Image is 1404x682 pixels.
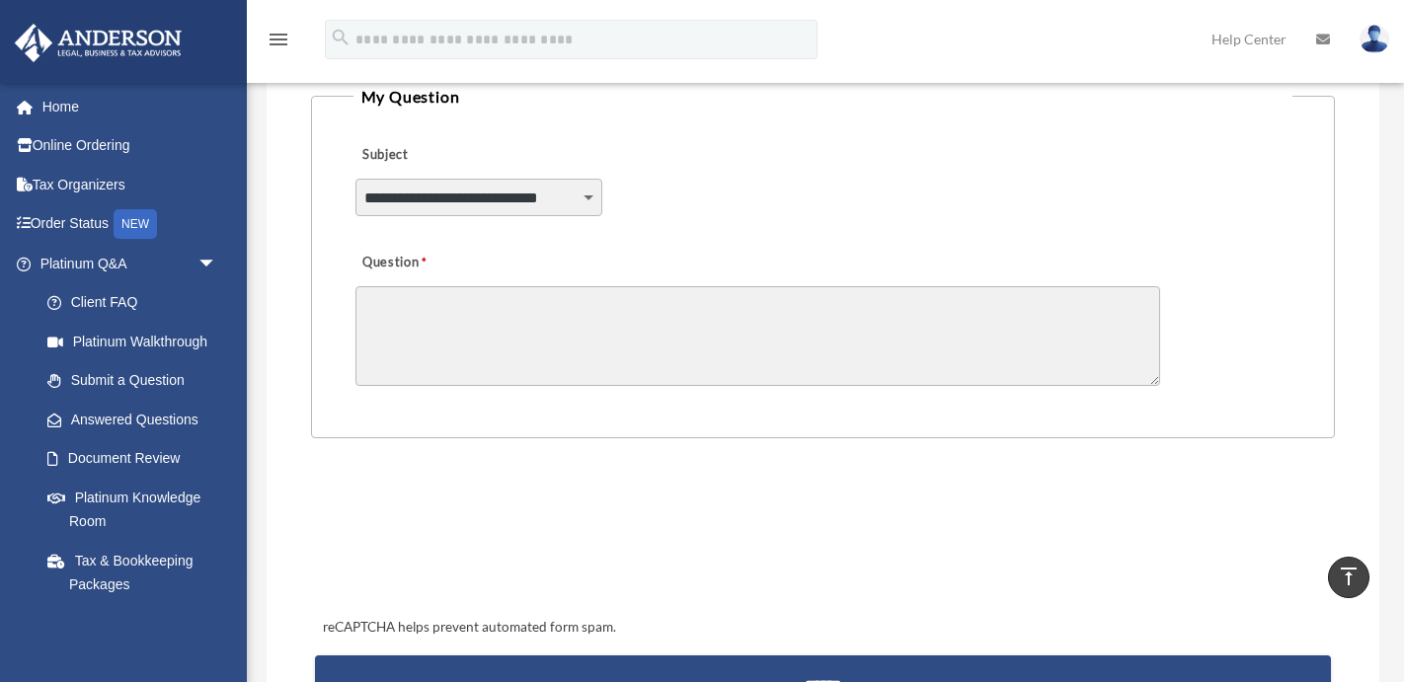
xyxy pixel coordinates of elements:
[28,361,237,401] a: Submit a Question
[267,35,290,51] a: menu
[14,126,247,166] a: Online Ordering
[28,322,247,361] a: Platinum Walkthrough
[317,499,617,576] iframe: reCAPTCHA
[197,244,237,284] span: arrow_drop_down
[267,28,290,51] i: menu
[1337,565,1361,588] i: vertical_align_top
[28,604,247,667] a: Land Trust & Deed Forum
[28,439,247,479] a: Document Review
[353,83,1293,111] legend: My Question
[114,209,157,239] div: NEW
[14,165,247,204] a: Tax Organizers
[315,616,1331,640] div: reCAPTCHA helps prevent automated form spam.
[355,250,508,277] label: Question
[28,400,247,439] a: Answered Questions
[28,283,247,323] a: Client FAQ
[28,541,247,604] a: Tax & Bookkeeping Packages
[9,24,188,62] img: Anderson Advisors Platinum Portal
[14,244,247,283] a: Platinum Q&Aarrow_drop_down
[1360,25,1389,53] img: User Pic
[330,27,351,48] i: search
[1328,557,1369,598] a: vertical_align_top
[28,478,247,541] a: Platinum Knowledge Room
[14,87,247,126] a: Home
[355,142,543,170] label: Subject
[14,204,247,245] a: Order StatusNEW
